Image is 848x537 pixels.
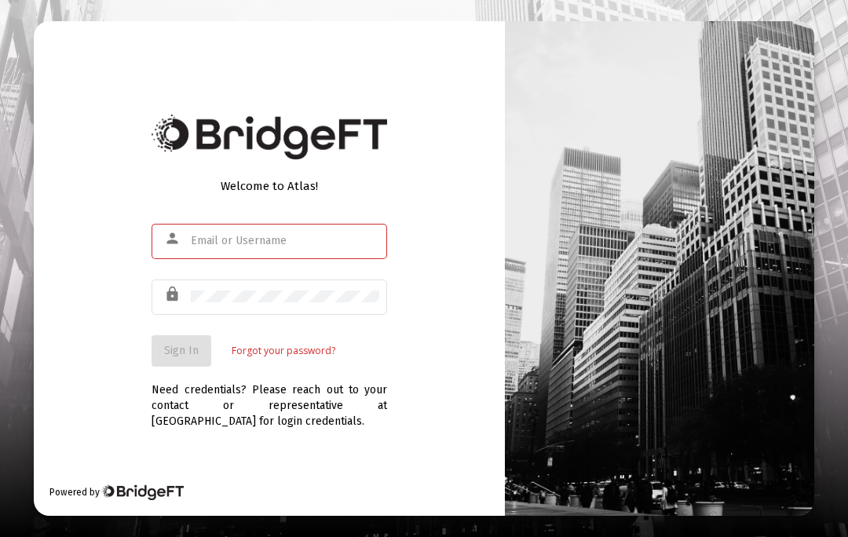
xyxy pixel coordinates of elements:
[152,178,387,194] div: Welcome to Atlas!
[164,285,183,304] mat-icon: lock
[152,335,211,367] button: Sign In
[152,115,387,159] img: Bridge Financial Technology Logo
[152,367,387,429] div: Need credentials? Please reach out to your contact or representative at [GEOGRAPHIC_DATA] for log...
[49,484,184,500] div: Powered by
[191,235,379,247] input: Email or Username
[164,344,199,357] span: Sign In
[101,484,184,500] img: Bridge Financial Technology Logo
[232,343,335,359] a: Forgot your password?
[164,229,183,248] mat-icon: person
